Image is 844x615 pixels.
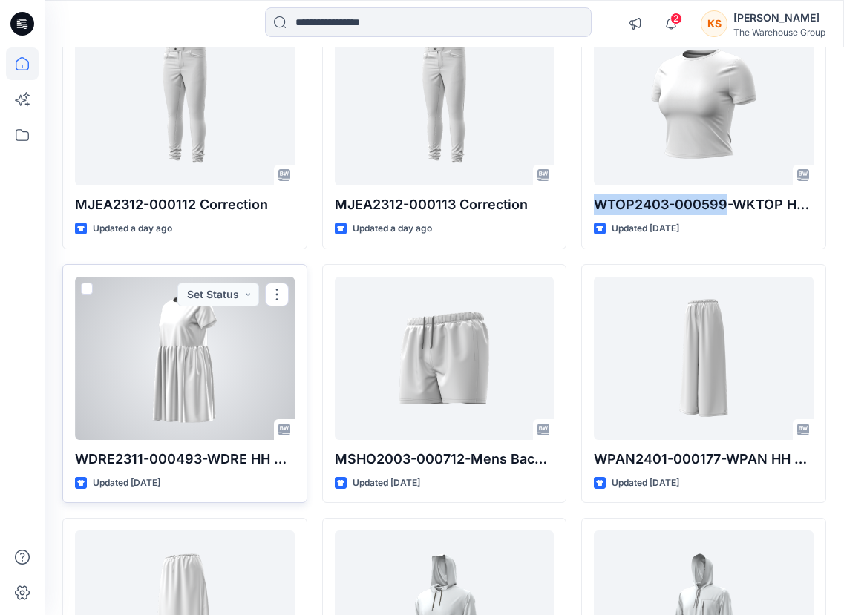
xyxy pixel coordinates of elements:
[93,476,160,491] p: Updated [DATE]
[594,277,814,440] a: WPAN2401-000177-WPAN HH DRAWSTRING PANT
[701,10,727,37] div: KS
[594,22,814,185] a: WTOP2403-000599-WKTOP HH SS CONTOUR CREW NECK TEE
[335,22,555,185] a: MJEA2312-000113 Correction
[733,27,825,38] div: The Warehouse Group
[75,277,295,440] a: WDRE2311-000493-WDRE HH SS KNIT TIER MINI
[594,194,814,215] p: WTOP2403-000599-WKTOP HH SS CONTOUR CREW NECK TEE
[612,476,679,491] p: Updated [DATE]
[612,221,679,237] p: Updated [DATE]
[594,449,814,470] p: WPAN2401-000177-WPAN HH DRAWSTRING PANT
[335,449,555,470] p: MSHO2003-000712-Mens Back Country Bottoms
[75,194,295,215] p: MJEA2312-000112 Correction
[670,13,682,24] span: 2
[75,449,295,470] p: WDRE2311-000493-WDRE HH SS KNIT TIER MINI
[335,194,555,215] p: MJEA2312-000113 Correction
[353,221,432,237] p: Updated a day ago
[75,22,295,185] a: MJEA2312-000112 Correction
[733,9,825,27] div: [PERSON_NAME]
[93,221,172,237] p: Updated a day ago
[353,476,420,491] p: Updated [DATE]
[335,277,555,440] a: MSHO2003-000712-Mens Back Country Bottoms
